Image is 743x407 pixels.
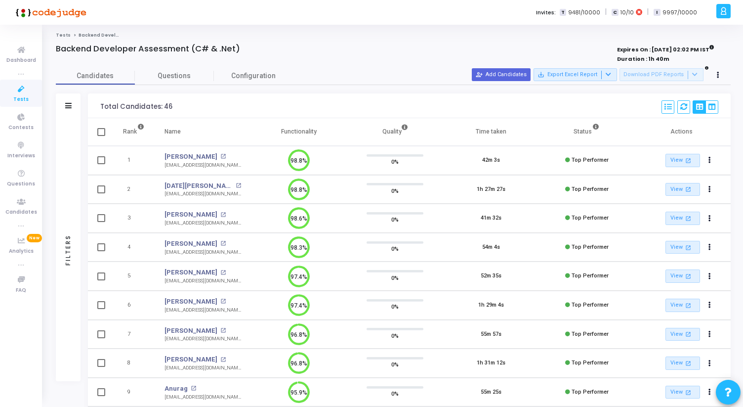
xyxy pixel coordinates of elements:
th: Actions [635,118,731,146]
td: 6 [113,291,155,320]
a: [PERSON_NAME] [165,152,217,162]
span: | [605,7,607,17]
span: Top Performer [572,272,609,279]
mat-icon: open_in_new [684,214,693,223]
span: Top Performer [572,244,609,250]
span: Candidates [56,71,135,81]
span: Questions [135,71,214,81]
div: 55m 57s [481,330,501,339]
a: View [665,328,700,341]
td: 4 [113,233,155,262]
div: View Options [693,100,718,114]
div: Filters [64,195,73,304]
mat-icon: open_in_new [220,270,226,275]
span: 0% [391,330,399,340]
h4: Backend Developer Assessment (C# & .Net) [56,44,240,54]
a: View [665,241,700,254]
div: 41m 32s [481,214,501,223]
span: T [560,9,566,16]
mat-icon: person_add_alt [476,71,483,78]
th: Rank [113,118,155,146]
div: [EMAIL_ADDRESS][DOMAIN_NAME] [165,220,241,227]
a: Anurag [165,384,188,394]
a: [DATE][PERSON_NAME] [165,181,233,191]
mat-icon: open_in_new [684,156,693,165]
a: [PERSON_NAME] [165,239,217,249]
mat-icon: open_in_new [684,301,693,310]
span: Analytics [9,247,34,256]
div: Name [165,126,181,137]
span: Top Performer [572,331,609,337]
button: Actions [702,357,716,370]
mat-icon: open_in_new [220,241,226,246]
mat-icon: open_in_new [220,357,226,362]
a: [PERSON_NAME] [165,326,217,336]
a: [PERSON_NAME] [165,210,217,220]
a: View [665,386,700,399]
span: Dashboard [6,56,36,65]
span: Top Performer [572,302,609,308]
span: Tests [13,95,29,104]
mat-icon: open_in_new [236,183,241,188]
span: 0% [391,360,399,369]
strong: Expires On : [DATE] 02:02 PM IST [617,43,714,54]
a: View [665,357,700,370]
div: 1h 29m 4s [478,301,504,310]
div: 52m 35s [481,272,501,280]
button: Actions [702,240,716,254]
mat-icon: save_alt [537,71,544,78]
span: | [647,7,649,17]
div: [EMAIL_ADDRESS][DOMAIN_NAME] [165,249,241,256]
span: Contests [8,124,34,132]
mat-icon: open_in_new [220,212,226,218]
span: Interviews [7,152,35,160]
div: [EMAIL_ADDRESS][DOMAIN_NAME] [165,364,241,372]
button: Actions [702,299,716,313]
span: 0% [391,157,399,167]
span: 0% [391,185,399,195]
div: 54m 4s [482,243,500,252]
td: 2 [113,175,155,204]
a: View [665,183,700,196]
mat-icon: open_in_new [684,359,693,367]
div: [EMAIL_ADDRESS][DOMAIN_NAME] [165,335,241,343]
div: [EMAIL_ADDRESS][DOMAIN_NAME] [165,394,241,401]
img: logo [12,2,86,22]
div: Time taken [476,126,506,137]
span: Top Performer [572,215,609,221]
div: [EMAIL_ADDRESS][DOMAIN_NAME] [165,307,241,314]
mat-icon: open_in_new [220,154,226,159]
nav: breadcrumb [56,32,731,39]
button: Actions [702,182,716,196]
mat-icon: open_in_new [684,388,693,397]
span: C [612,9,618,16]
div: [EMAIL_ADDRESS][DOMAIN_NAME] [165,190,241,198]
button: Actions [702,327,716,341]
span: 0% [391,244,399,254]
mat-icon: open_in_new [684,330,693,338]
span: 9997/10000 [662,8,697,17]
button: Export Excel Report [534,68,617,81]
button: Add Candidates [472,68,531,81]
span: Questions [7,180,35,188]
span: 0% [391,215,399,225]
a: View [665,299,700,312]
a: [PERSON_NAME] [165,297,217,307]
span: Backend Developer Assessment (C# & .Net) [79,32,189,38]
span: 0% [391,272,399,282]
span: Configuration [231,71,276,81]
mat-icon: open_in_new [220,328,226,333]
div: [EMAIL_ADDRESS][DOMAIN_NAME] [165,277,241,285]
span: 10/10 [620,8,634,17]
div: [EMAIL_ADDRESS][DOMAIN_NAME] [165,162,241,169]
button: Actions [702,270,716,283]
td: 3 [113,204,155,233]
mat-icon: open_in_new [684,272,693,280]
a: View [665,270,700,283]
a: [PERSON_NAME] [165,355,217,364]
mat-icon: open_in_new [684,185,693,193]
mat-icon: open_in_new [191,386,196,391]
th: Quality [347,118,443,146]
